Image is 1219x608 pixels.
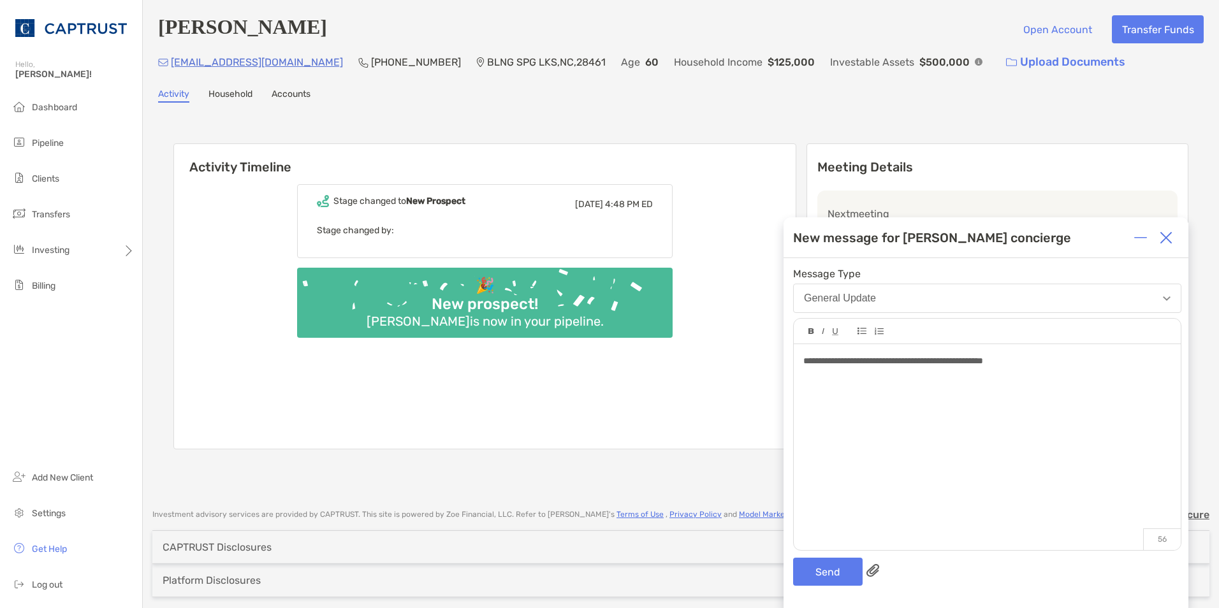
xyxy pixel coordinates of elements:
img: pipeline icon [11,134,27,150]
p: $500,000 [919,54,970,70]
img: Info Icon [975,58,982,66]
span: Investing [32,245,69,256]
span: Get Help [32,544,67,554]
a: Activity [158,89,189,103]
p: [EMAIL_ADDRESS][DOMAIN_NAME] [171,54,343,70]
img: Phone Icon [358,57,369,68]
img: Event icon [317,195,329,207]
img: investing icon [11,242,27,257]
div: Platform Disclosures [163,574,261,586]
p: [PHONE_NUMBER] [371,54,461,70]
a: Model Marketplace Disclosures [739,510,851,519]
img: get-help icon [11,540,27,556]
img: Close [1160,231,1172,244]
button: General Update [793,284,1181,313]
div: New message for [PERSON_NAME] concierge [793,230,1071,245]
a: Accounts [272,89,310,103]
b: New Prospect [406,196,465,206]
img: dashboard icon [11,99,27,114]
img: logout icon [11,576,27,591]
div: New prospect! [427,295,543,314]
p: BLNG SPG LKS , NC , 28461 [487,54,606,70]
div: General Update [804,293,876,304]
img: settings icon [11,505,27,520]
div: 🎉 [471,277,500,295]
span: Log out [32,579,62,590]
span: [DATE] [575,199,603,210]
span: Pipeline [32,138,64,148]
span: Billing [32,280,55,291]
img: Editor control icon [808,328,814,335]
img: transfers icon [11,206,27,221]
img: Editor control icon [832,328,838,335]
p: Meeting Details [817,159,1178,175]
img: Expand or collapse [1134,231,1147,244]
div: [PERSON_NAME] is now in your pipeline. [361,314,609,329]
span: Dashboard [32,102,77,113]
span: Settings [32,508,66,519]
span: Add New Client [32,472,93,483]
p: Investable Assets [830,54,914,70]
h4: [PERSON_NAME] [158,15,327,43]
span: [PERSON_NAME]! [15,69,135,80]
img: paperclip attachments [866,564,879,577]
h6: Activity Timeline [174,144,796,175]
button: Transfer Funds [1112,15,1204,43]
img: Location Icon [476,57,485,68]
span: Transfers [32,209,70,220]
p: Investment advisory services are provided by CAPTRUST . This site is powered by Zoe Financial, LL... [152,510,853,519]
button: Open Account [1013,15,1102,43]
img: CAPTRUST Logo [15,5,127,51]
p: $125,000 [768,54,815,70]
p: Next meeting [828,206,1167,222]
img: Open dropdown arrow [1163,296,1171,301]
a: Privacy Policy [669,510,722,519]
a: Terms of Use [617,510,664,519]
img: Editor control icon [874,328,884,335]
a: Upload Documents [998,48,1134,76]
img: Confetti [297,268,673,327]
p: 60 [645,54,659,70]
img: add_new_client icon [11,469,27,484]
a: Household [208,89,252,103]
img: Editor control icon [822,328,824,335]
img: clients icon [11,170,27,185]
span: Message Type [793,268,1181,280]
div: Stage changed to [333,196,465,206]
span: Clients [32,173,59,184]
img: Editor control icon [858,328,866,335]
img: button icon [1006,58,1017,67]
span: 4:48 PM ED [605,199,653,210]
p: Household Income [674,54,763,70]
button: Send [793,558,863,586]
img: Email Icon [158,59,168,66]
p: Age [621,54,640,70]
img: billing icon [11,277,27,293]
p: 56 [1143,528,1181,550]
div: CAPTRUST Disclosures [163,541,272,553]
p: Stage changed by: [317,222,653,238]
